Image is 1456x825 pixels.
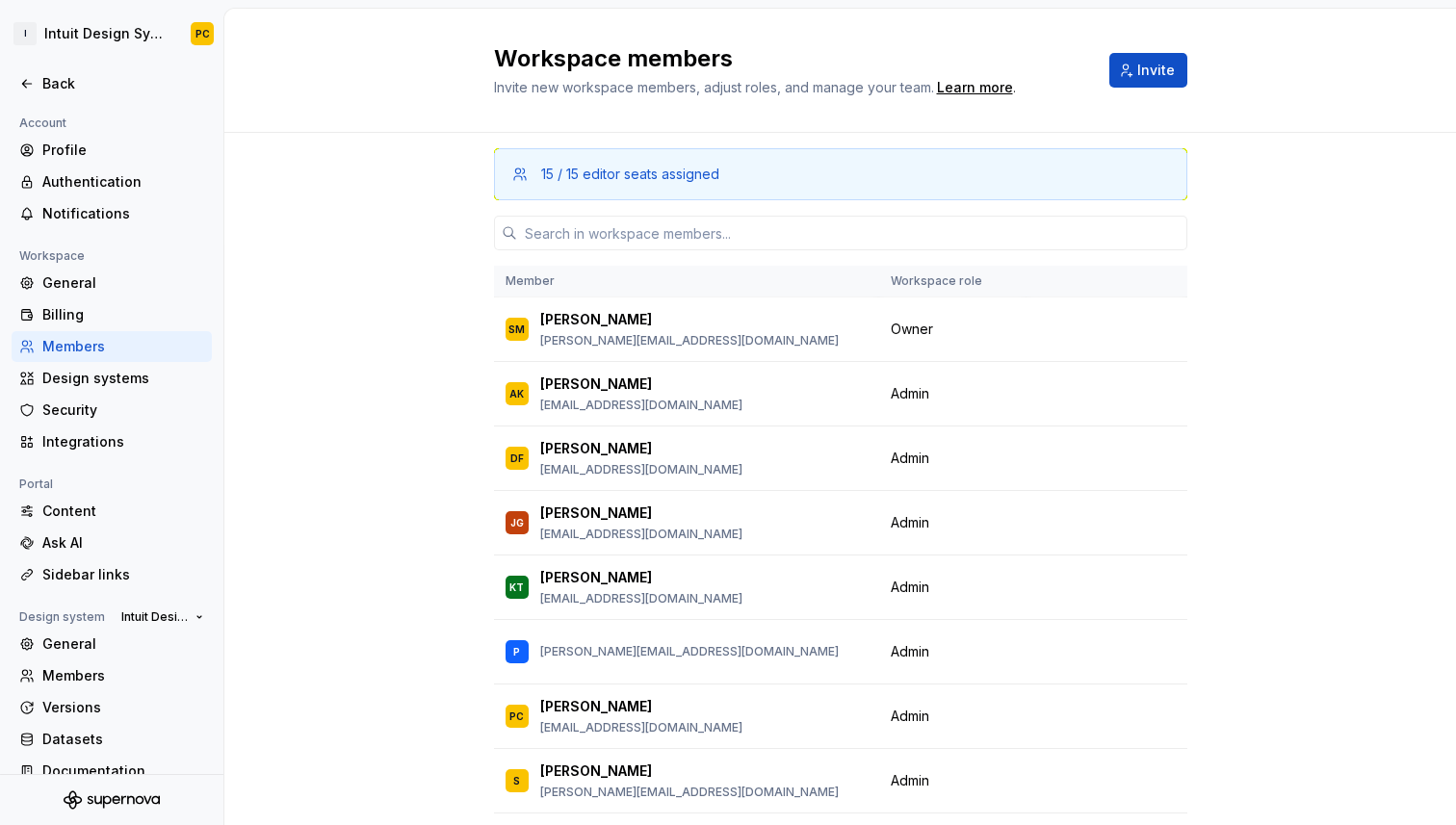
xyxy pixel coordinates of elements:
[42,698,204,717] div: Versions
[12,473,61,496] div: Portal
[540,527,742,542] p: [EMAIL_ADDRESS][DOMAIN_NAME]
[891,384,929,403] span: Admin
[540,591,742,606] p: [EMAIL_ADDRESS][DOMAIN_NAME]
[42,273,204,293] div: General
[508,320,525,339] div: SM
[12,724,212,755] a: Datasets
[12,112,74,135] div: Account
[494,266,879,297] th: Member
[540,462,742,477] p: [EMAIL_ADDRESS][DOMAIN_NAME]
[195,26,210,41] div: PC
[12,629,212,659] a: General
[540,785,839,800] p: [PERSON_NAME][EMAIL_ADDRESS][DOMAIN_NAME]
[42,141,204,160] div: Profile
[540,761,652,781] p: [PERSON_NAME]
[513,642,520,661] div: P
[12,692,212,723] a: Versions
[540,310,652,329] p: [PERSON_NAME]
[540,720,742,735] p: [EMAIL_ADDRESS][DOMAIN_NAME]
[12,167,212,197] a: Authentication
[42,761,204,781] div: Documentation
[42,565,204,584] div: Sidebar links
[12,395,212,425] a: Security
[540,374,652,394] p: [PERSON_NAME]
[121,609,188,625] span: Intuit Design System
[12,245,92,268] div: Workspace
[540,568,652,587] p: [PERSON_NAME]
[4,13,220,55] button: IIntuit Design SystemPC
[12,268,212,298] a: General
[541,165,719,184] div: 15 / 15 editor seats assigned
[540,398,742,413] p: [EMAIL_ADDRESS][DOMAIN_NAME]
[1109,53,1187,88] button: Invite
[494,79,934,95] span: Invite new workspace members, adjust roles, and manage your team.
[44,24,168,43] div: Intuit Design System
[12,606,113,629] div: Design system
[510,449,524,468] div: DF
[891,578,929,597] span: Admin
[64,790,160,810] svg: Supernova Logo
[12,426,212,457] a: Integrations
[12,331,212,362] a: Members
[13,22,37,45] div: I
[12,660,212,691] a: Members
[42,730,204,749] div: Datasets
[12,68,212,99] a: Back
[891,707,929,726] span: Admin
[494,43,1086,74] h2: Workspace members
[891,771,929,790] span: Admin
[891,449,929,468] span: Admin
[937,78,1013,97] a: Learn more
[540,644,839,659] p: [PERSON_NAME][EMAIL_ADDRESS][DOMAIN_NAME]
[42,369,204,388] div: Design systems
[513,771,520,790] div: S
[879,266,1027,297] th: Workspace role
[12,496,212,527] a: Content
[540,333,839,348] p: [PERSON_NAME][EMAIL_ADDRESS][DOMAIN_NAME]
[540,439,652,458] p: [PERSON_NAME]
[12,198,212,229] a: Notifications
[510,513,524,532] div: JG
[891,642,929,661] span: Admin
[891,513,929,532] span: Admin
[12,299,212,330] a: Billing
[12,528,212,558] a: Ask AI
[42,337,204,356] div: Members
[517,216,1187,250] input: Search in workspace members...
[540,697,652,716] p: [PERSON_NAME]
[42,634,204,654] div: General
[891,320,933,339] span: Owner
[509,707,524,726] div: PC
[12,363,212,394] a: Design systems
[509,578,524,597] div: KT
[42,400,204,420] div: Security
[42,305,204,324] div: Billing
[42,74,204,93] div: Back
[12,756,212,786] a: Documentation
[12,135,212,166] a: Profile
[42,666,204,685] div: Members
[12,559,212,590] a: Sidebar links
[42,432,204,451] div: Integrations
[42,533,204,553] div: Ask AI
[42,204,204,223] div: Notifications
[1137,61,1175,80] span: Invite
[509,384,524,403] div: AK
[42,172,204,192] div: Authentication
[934,81,1016,95] span: .
[42,502,204,521] div: Content
[540,503,652,523] p: [PERSON_NAME]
